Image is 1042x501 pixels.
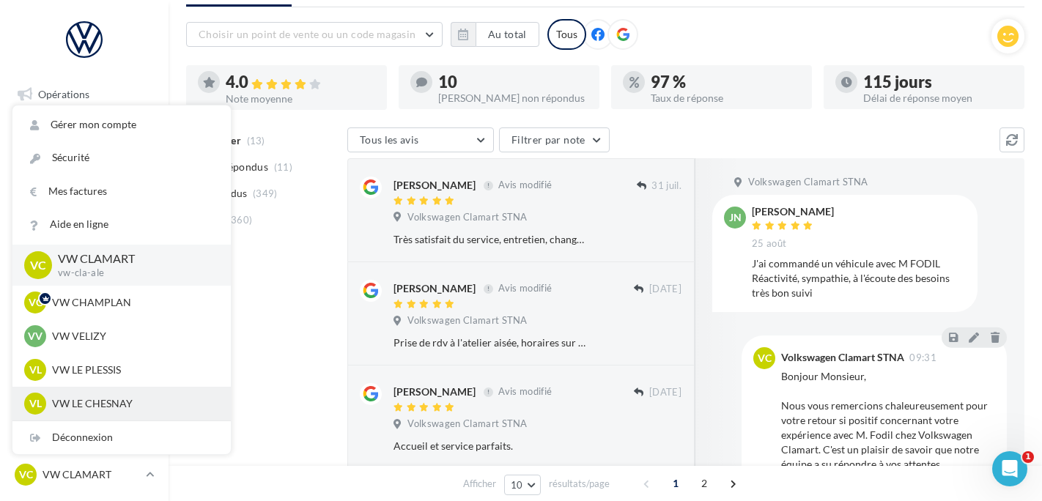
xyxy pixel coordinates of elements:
[19,467,33,482] span: VC
[52,329,213,344] p: VW VELIZY
[863,74,1013,90] div: 115 jours
[407,211,527,224] span: Volkswagen Clamart STNA
[200,160,268,174] span: Non répondus
[9,79,160,110] a: Opérations
[9,116,160,147] a: Boîte de réception12
[649,386,681,399] span: [DATE]
[729,210,742,225] span: jN
[393,439,586,453] div: Accueil et service parfaits.
[9,153,160,184] a: Visibilité en ligne
[438,93,588,103] div: [PERSON_NAME] non répondus
[752,256,966,300] div: J'ai commandé un véhicule avec M FODIL Réactivité, sympathie, à l'écoute des besoins très bon suivi
[12,208,231,241] a: Aide en ligne
[758,351,772,365] span: VC
[909,353,936,363] span: 09:31
[752,237,786,250] span: 25 août
[52,295,213,310] p: VW CHAMPLAN
[274,161,292,173] span: (11)
[549,477,610,491] span: résultats/page
[651,74,800,90] div: 97 %
[9,384,160,427] a: Campagnes DataOnDemand
[199,28,415,40] span: Choisir un point de vente ou un code magasin
[451,22,539,47] button: Au total
[29,396,42,411] span: VL
[393,178,476,193] div: [PERSON_NAME]
[9,335,160,379] a: PLV et print personnalisable
[498,386,552,398] span: Avis modifié
[226,94,375,104] div: Note moyenne
[752,207,834,217] div: [PERSON_NAME]
[748,176,868,189] span: Volkswagen Clamart STNA
[9,190,160,220] a: Campagnes
[28,329,43,344] span: VV
[186,22,443,47] button: Choisir un point de vente ou un code magasin
[226,74,375,91] div: 4.0
[504,475,542,495] button: 10
[253,188,278,199] span: (349)
[12,141,231,174] a: Sécurité
[29,363,42,377] span: VL
[863,93,1013,103] div: Délai de réponse moyen
[463,477,496,491] span: Afficher
[58,250,207,267] p: VW CLAMART
[38,88,89,100] span: Opérations
[498,283,552,294] span: Avis modifié
[393,385,476,399] div: [PERSON_NAME]
[1022,451,1034,463] span: 1
[407,417,527,431] span: Volkswagen Clamart STNA
[992,451,1027,486] iframe: Intercom live chat
[43,467,140,482] p: VW CLAMART
[393,281,476,296] div: [PERSON_NAME]
[393,335,586,350] div: Prise de rdv à l'atelier aisée, horaires sur place respectés, compétence et amabilité, tout en ét...
[651,93,800,103] div: Taux de réponse
[58,267,207,280] p: vw-cla-ale
[52,363,213,377] p: VW LE PLESSIS
[393,232,586,247] div: Très satisfait du service, entretien, changement de Pièce consommable, Le prix reste très très élevé
[9,262,160,293] a: Médiathèque
[9,226,160,257] a: Contacts
[9,299,160,330] a: Calendrier
[360,133,419,146] span: Tous les avis
[499,127,610,152] button: Filtrer par note
[781,352,904,363] div: Volkswagen Clamart STNA
[511,479,523,491] span: 10
[29,295,43,310] span: VC
[12,108,231,141] a: Gérer mon compte
[12,461,157,489] a: VC VW CLAMART
[651,179,681,193] span: 31 juil.
[438,74,588,90] div: 10
[52,396,213,411] p: VW LE CHESNAY
[547,19,586,50] div: Tous
[692,472,716,495] span: 2
[664,472,687,495] span: 1
[407,314,527,327] span: Volkswagen Clamart STNA
[228,214,253,226] span: (360)
[476,22,539,47] button: Au total
[347,127,494,152] button: Tous les avis
[12,175,231,208] a: Mes factures
[649,283,681,296] span: [DATE]
[498,179,552,191] span: Avis modifié
[30,256,46,273] span: VC
[12,421,231,454] div: Déconnexion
